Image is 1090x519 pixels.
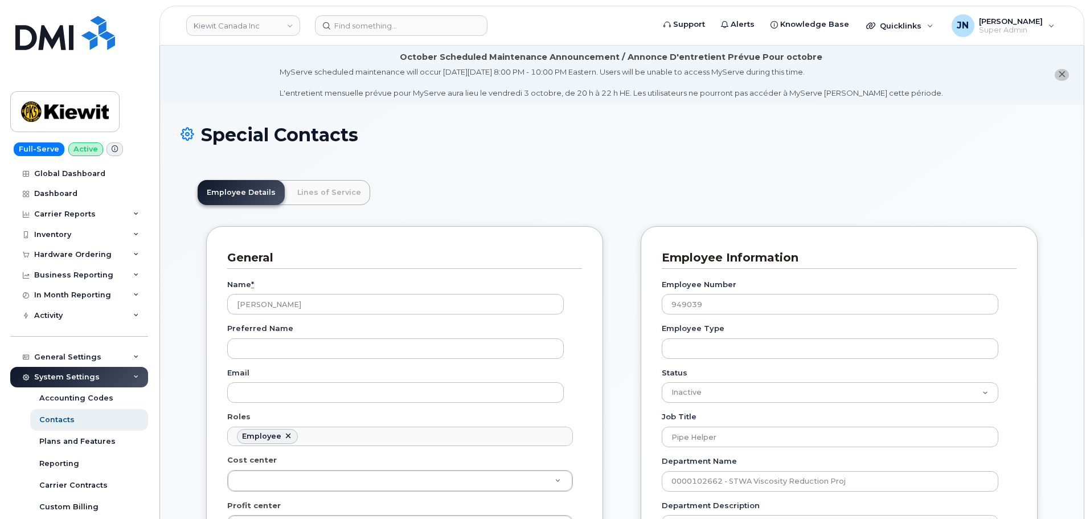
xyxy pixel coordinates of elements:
[227,455,277,465] label: Cost center
[227,367,249,378] label: Email
[227,411,251,422] label: Roles
[662,367,687,378] label: Status
[662,323,724,334] label: Employee Type
[227,250,573,265] h3: General
[288,180,370,205] a: Lines of Service
[1055,69,1069,81] button: close notification
[242,432,281,441] div: Employee
[227,500,281,511] label: Profit center
[198,180,285,205] a: Employee Details
[662,250,1008,265] h3: Employee Information
[662,411,696,422] label: Job Title
[662,279,736,290] label: Employee Number
[662,500,760,511] label: Department Description
[251,280,254,289] abbr: required
[400,51,822,63] div: October Scheduled Maintenance Announcement / Annonce D'entretient Prévue Pour octobre
[181,125,1063,145] h1: Special Contacts
[280,67,943,99] div: MyServe scheduled maintenance will occur [DATE][DATE] 8:00 PM - 10:00 PM Eastern. Users will be u...
[662,456,737,467] label: Department Name
[227,279,254,290] label: Name
[227,323,293,334] label: Preferred Name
